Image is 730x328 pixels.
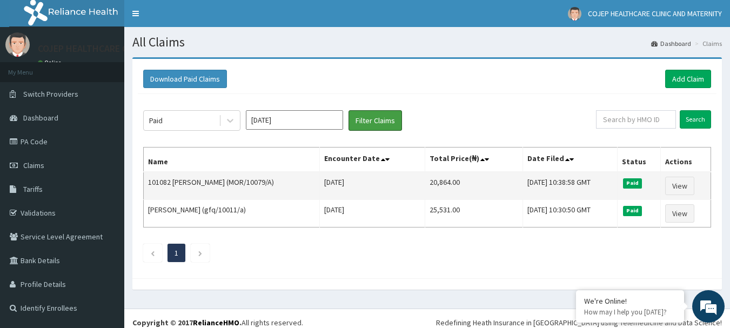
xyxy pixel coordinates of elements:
[198,248,203,258] a: Next page
[425,172,523,200] td: 20,864.00
[175,248,178,258] a: Page 1 is your current page
[144,172,320,200] td: 101082 [PERSON_NAME] (MOR/10079/A)
[319,200,425,227] td: [DATE]
[143,70,227,88] button: Download Paid Claims
[319,148,425,172] th: Encounter Date
[150,248,155,258] a: Previous page
[193,318,239,327] a: RelianceHMO
[584,307,676,317] p: How may I help you today?
[23,89,78,99] span: Switch Providers
[623,206,642,216] span: Paid
[623,178,642,188] span: Paid
[665,70,711,88] a: Add Claim
[523,148,618,172] th: Date Filed
[436,317,722,328] div: Redefining Heath Insurance in [GEOGRAPHIC_DATA] using Telemedicine and Data Science!
[23,160,44,170] span: Claims
[144,148,320,172] th: Name
[144,200,320,227] td: [PERSON_NAME] (gfq/10011/a)
[588,9,722,18] span: COJEP HEALTHCARE CLINIC AND MATERNITY
[523,200,618,227] td: [DATE] 10:30:50 GMT
[23,184,43,194] span: Tariffs
[425,200,523,227] td: 25,531.00
[665,204,694,223] a: View
[680,110,711,129] input: Search
[319,172,425,200] td: [DATE]
[651,39,691,48] a: Dashboard
[149,115,163,126] div: Paid
[596,110,676,129] input: Search by HMO ID
[5,32,30,57] img: User Image
[584,296,676,306] div: We're Online!
[246,110,343,130] input: Select Month and Year
[692,39,722,48] li: Claims
[425,148,523,172] th: Total Price(₦)
[349,110,402,131] button: Filter Claims
[617,148,661,172] th: Status
[23,113,58,123] span: Dashboard
[523,172,618,200] td: [DATE] 10:38:58 GMT
[661,148,711,172] th: Actions
[132,318,242,327] strong: Copyright © 2017 .
[38,44,219,53] p: COJEP HEALTHCARE CLINIC AND MATERNITY
[568,7,581,21] img: User Image
[132,35,722,49] h1: All Claims
[665,177,694,195] a: View
[38,59,64,66] a: Online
